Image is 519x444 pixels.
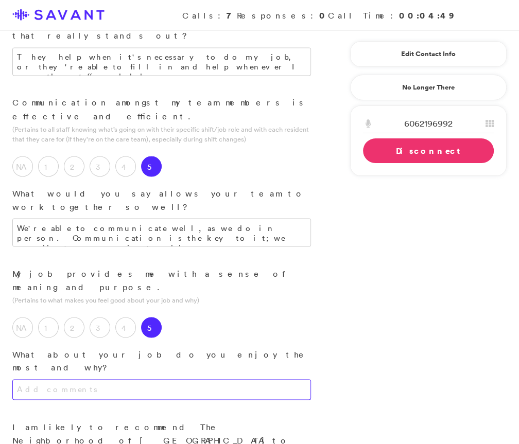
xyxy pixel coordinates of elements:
[141,317,162,338] label: 5
[12,267,311,293] p: My job provides me with a sense of meaning and purpose.
[115,317,136,338] label: 4
[90,317,110,338] label: 3
[363,46,494,62] a: Edit Contact Info
[64,317,84,338] label: 2
[90,156,110,176] label: 3
[12,317,33,338] label: NA
[12,348,311,374] p: What about your job do you enjoy the most and why?
[12,187,311,213] p: What would you say allows your team to work together so well?
[12,96,311,122] p: Communication amongst my team members is effective and efficient.
[38,156,59,176] label: 1
[363,138,494,163] a: Disconnect
[115,156,136,176] label: 4
[12,295,311,305] p: (Pertains to what makes you feel good about your job and why)
[141,156,162,176] label: 5
[12,124,311,144] p: (Pertains to all staff knowing what’s going on with their specific shift/job role and with each r...
[64,156,84,176] label: 2
[350,75,507,100] a: No Longer There
[399,10,455,21] strong: 00:04:49
[12,156,33,176] label: NA
[227,10,237,21] strong: 7
[319,10,328,21] strong: 0
[38,317,59,338] label: 1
